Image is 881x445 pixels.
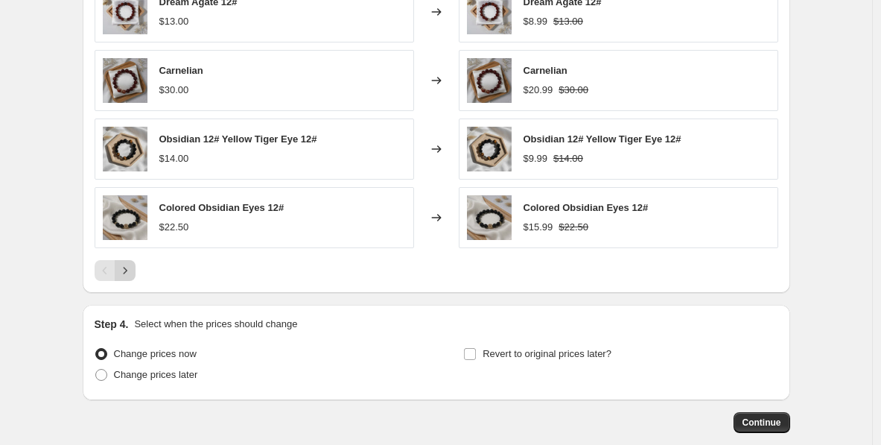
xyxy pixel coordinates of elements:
[95,260,136,281] nav: Pagination
[159,83,189,98] div: $30.00
[524,65,567,76] span: Carnelian
[559,83,588,98] strike: $30.00
[467,127,512,171] img: GeneratedImageAugust29_2025-4_30PM_80x.jpg
[553,14,583,29] strike: $13.00
[524,151,548,166] div: $9.99
[159,202,284,213] span: Colored Obsidian Eyes 12#
[524,133,681,145] span: Obsidian 12# Yellow Tiger Eye 12#
[524,202,649,213] span: Colored Obsidian Eyes 12#
[134,317,297,332] p: Select when the prices should change
[559,220,588,235] strike: $22.50
[524,220,553,235] div: $15.99
[483,348,611,359] span: Revert to original prices later?
[159,65,203,76] span: Carnelian
[159,14,189,29] div: $13.00
[159,133,317,145] span: Obsidian 12# Yellow Tiger Eye 12#
[159,220,189,235] div: $22.50
[467,195,512,240] img: GeneratedImageAugust29_2025-4_53PM_80x.jpg
[114,369,198,380] span: Change prices later
[103,127,147,171] img: GeneratedImageAugust29_2025-4_30PM_80x.jpg
[467,58,512,103] img: GeneratedImageAugust29_2025-4_05PM_80x.jpg
[159,151,189,166] div: $14.00
[734,412,790,433] button: Continue
[103,195,147,240] img: GeneratedImageAugust29_2025-4_53PM_80x.jpg
[114,348,197,359] span: Change prices now
[524,14,548,29] div: $8.99
[524,83,553,98] div: $20.99
[95,317,129,332] h2: Step 4.
[553,151,583,166] strike: $14.00
[103,58,147,103] img: GeneratedImageAugust29_2025-4_05PM_80x.jpg
[742,417,781,429] span: Continue
[115,260,136,281] button: Next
